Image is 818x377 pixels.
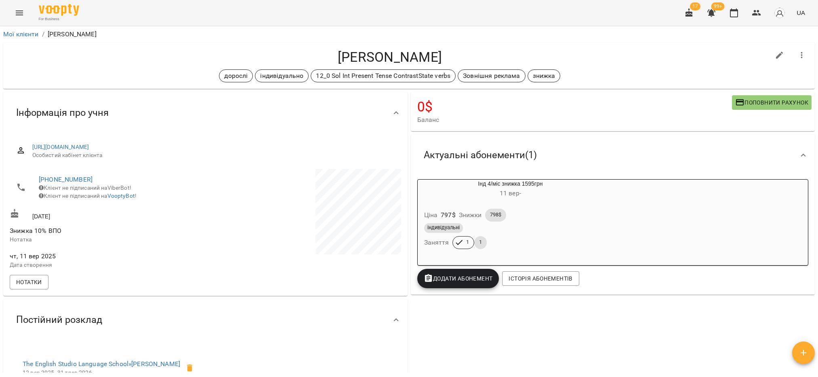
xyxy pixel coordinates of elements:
[417,269,499,288] button: Додати Абонемент
[3,30,39,38] a: Мої клієнти
[10,227,61,235] span: Знижка 10% ВПО
[533,71,555,81] p: знижка
[39,4,79,16] img: Voopty Logo
[424,224,463,231] span: індивідуальні
[797,8,805,17] span: UA
[23,369,180,377] p: 12 вер 2025 - 31 трав 2026
[311,69,456,82] div: 12_0 Sol Int Present Tense ContrastState verbs
[411,134,815,176] div: Актуальні абонементи(1)
[485,211,506,218] span: 798$
[8,207,205,222] div: [DATE]
[502,271,579,286] button: Історія абонементів
[424,209,438,221] h6: Ціна
[509,274,572,283] span: Історія абонементів
[732,95,812,110] button: Поповнити рахунок
[10,3,29,23] button: Menu
[528,69,561,82] div: знижка
[39,17,79,22] span: For Business
[42,29,44,39] li: /
[500,189,521,197] span: 11 вер -
[10,261,204,269] p: Дата створення
[48,29,97,39] p: [PERSON_NAME]
[424,237,449,248] h6: Заняття
[10,236,204,244] p: Нотатка
[3,299,408,341] div: Постійний розклад
[219,69,253,82] div: дорослі
[316,71,450,81] p: 12_0 Sol Int Present Tense ContrastState verbs
[32,151,395,159] span: Особистий кабінет клієнта
[441,210,456,220] p: 797 $
[3,29,815,39] nav: breadcrumb
[690,2,700,10] span: 17
[735,98,808,107] span: Поповнити рахунок
[16,314,102,326] span: Постійний розклад
[32,144,89,150] a: [URL][DOMAIN_NAME]
[474,239,487,246] span: 1
[260,71,303,81] p: індивідуально
[417,98,732,115] h4: 0 $
[774,7,785,19] img: avatar_s.png
[107,193,135,199] a: VooptyBot
[10,275,48,289] button: Нотатки
[417,115,732,125] span: Баланс
[224,71,248,81] p: дорослі
[418,180,604,199] div: Інд 4/міс знижка 1595грн
[463,71,520,81] p: Зовнішня реклама
[255,69,309,82] div: індивідуально
[424,274,493,283] span: Додати Абонемент
[793,5,808,20] button: UA
[424,149,537,161] span: Актуальні абонементи ( 1 )
[10,251,204,261] span: чт, 11 вер 2025
[16,277,42,287] span: Нотатки
[39,176,93,183] a: [PHONE_NUMBER]
[461,239,474,246] span: 1
[3,92,408,134] div: Інформація про учня
[16,107,109,119] span: Інформація про учня
[418,180,604,259] button: Інд 4/міс знижка 1595грн11 вер- Ціна797$Знижки798$індивідуальніЗаняття11
[711,2,725,10] span: 99+
[39,184,131,191] span: Клієнт не підписаний на ViberBot!
[459,209,482,221] h6: Знижки
[458,69,525,82] div: Зовнішня реклама
[10,49,770,65] h4: [PERSON_NAME]
[23,360,180,368] a: The English Studio Language School»[PERSON_NAME]
[39,193,137,199] span: Клієнт не підписаний на !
